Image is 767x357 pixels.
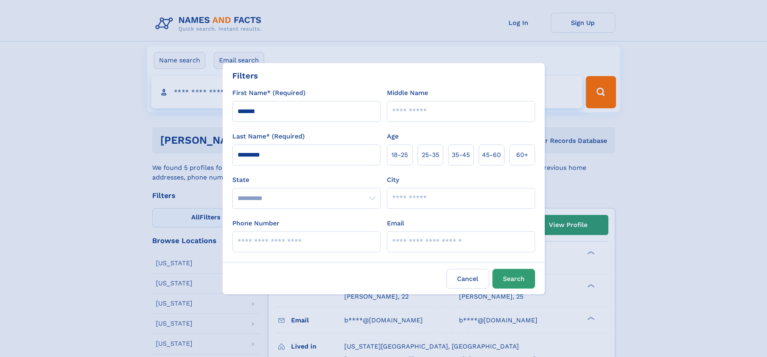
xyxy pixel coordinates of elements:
[422,150,439,160] span: 25‑35
[232,219,279,228] label: Phone Number
[232,175,380,185] label: State
[391,150,408,160] span: 18‑25
[232,88,306,98] label: First Name* (Required)
[232,132,305,141] label: Last Name* (Required)
[387,132,399,141] label: Age
[232,70,258,82] div: Filters
[387,88,428,98] label: Middle Name
[492,269,535,289] button: Search
[516,150,528,160] span: 60+
[387,219,404,228] label: Email
[452,150,470,160] span: 35‑45
[447,269,489,289] label: Cancel
[482,150,501,160] span: 45‑60
[387,175,399,185] label: City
